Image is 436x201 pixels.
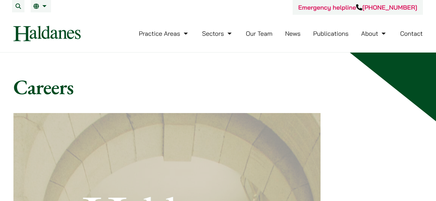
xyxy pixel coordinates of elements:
img: Logo of Haldanes [13,26,81,41]
a: News [285,30,301,37]
h1: Careers [13,75,423,99]
a: Emergency helpline[PHONE_NUMBER] [298,3,417,11]
a: EN [33,3,48,9]
a: Contact [400,30,423,37]
a: Our Team [246,30,272,37]
a: Practice Areas [139,30,190,37]
a: Publications [313,30,349,37]
a: Sectors [202,30,233,37]
a: About [361,30,387,37]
